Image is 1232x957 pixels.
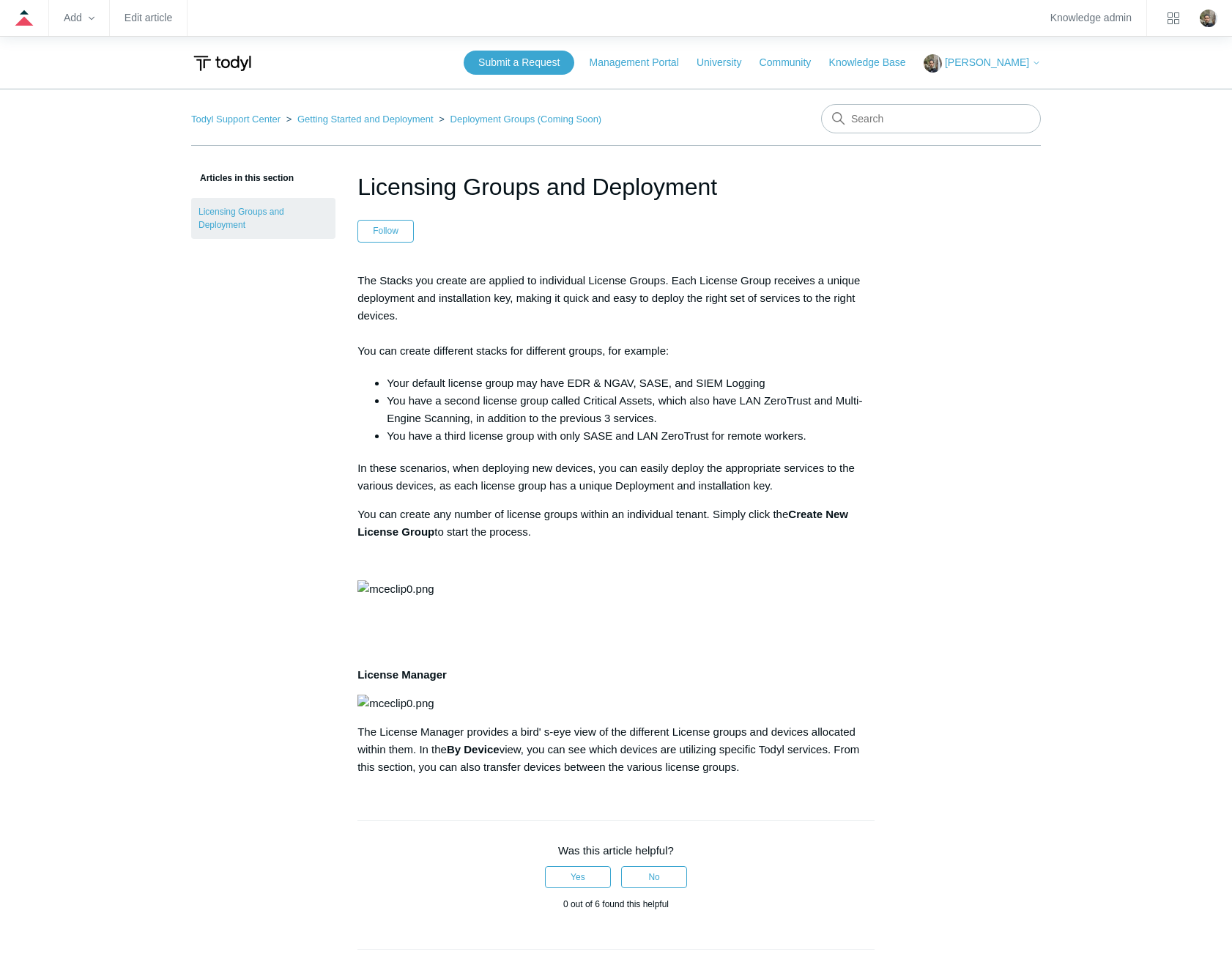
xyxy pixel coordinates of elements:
img: mceclip0.png [357,695,434,712]
zd-hc-trigger: Click your profile icon to open the profile menu [1200,10,1217,27]
span: Was this article helpful? [558,844,674,857]
strong: Create New License Group [357,508,848,538]
a: Submit a Request [464,51,574,75]
a: Licensing Groups and Deployment [191,198,335,239]
span: Articles in this section [191,173,294,183]
strong: By Device [447,743,500,755]
p: You can create any number of license groups within an individual tenant. Simply click the to star... [357,506,875,541]
h1: Licensing Groups and Deployment [357,169,875,204]
a: Community [760,55,826,70]
li: You have a second license group called Critical Assets, which also have LAN ZeroTrust and Multi-E... [387,392,875,427]
span: [PERSON_NAME] [945,56,1029,68]
strong: License Manager [357,668,447,681]
a: Knowledge admin [1050,14,1132,22]
p: The License Manager provides a bird' s-eye view of the different License groups and devices alloc... [357,723,875,776]
a: Todyl Support Center [191,114,281,125]
button: Follow Article [357,220,414,242]
button: This article was not helpful [621,866,687,888]
button: [PERSON_NAME] [924,54,1041,73]
a: Edit article [125,14,172,22]
img: mceclip0.png [357,580,434,598]
li: You have a third license group with only SASE and LAN ZeroTrust for remote workers. [387,427,875,445]
li: Your default license group may have EDR & NGAV, SASE, and SIEM Logging [387,374,875,392]
li: Deployment Groups (Coming Soon) [436,114,601,125]
li: Getting Started and Deployment [283,114,437,125]
img: Todyl Support Center Help Center home page [191,50,253,77]
input: Search [821,104,1041,133]
button: This article was helpful [545,866,611,888]
span: 0 out of 6 found this helpful [563,899,669,909]
img: user avatar [1200,10,1217,27]
li: Todyl Support Center [191,114,283,125]
p: The Stacks you create are applied to individual License Groups. Each License Group receives a uni... [357,272,875,360]
a: Deployment Groups (Coming Soon) [450,114,602,125]
zd-hc-trigger: Add [64,14,94,22]
a: Knowledge Base [829,55,921,70]
a: University [697,55,756,70]
p: In these scenarios, when deploying new devices, you can easily deploy the appropriate services to... [357,459,875,495]
a: Management Portal [590,55,694,70]
a: Getting Started and Deployment [297,114,434,125]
